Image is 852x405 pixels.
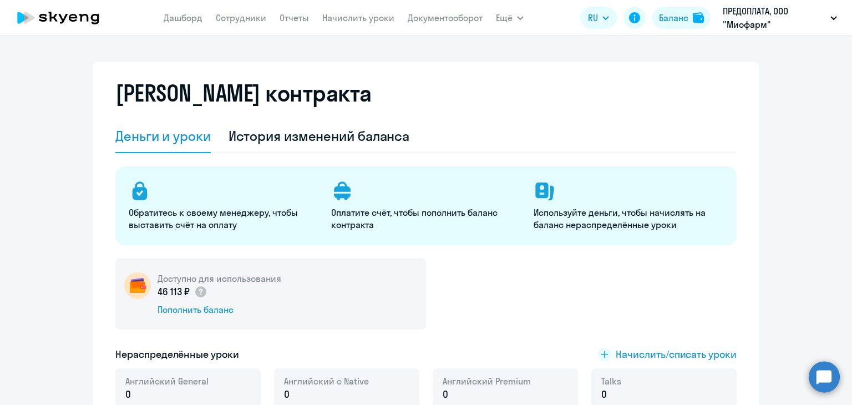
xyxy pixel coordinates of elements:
[717,4,843,31] button: ПРЕДОПЛАТА, ООО "Миофарм"
[322,12,394,23] a: Начислить уроки
[693,12,704,23] img: balance
[158,272,281,285] h5: Доступно для использования
[496,7,524,29] button: Ещё
[496,11,513,24] span: Ещё
[124,272,151,299] img: wallet-circle.png
[115,127,211,145] div: Деньги и уроки
[280,12,309,23] a: Отчеты
[229,127,410,145] div: История изменений баланса
[443,387,448,402] span: 0
[723,4,826,31] p: ПРЕДОПЛАТА, ООО "Миофарм"
[331,206,520,231] p: Оплатите счёт, чтобы пополнить баланс контракта
[164,12,202,23] a: Дашборд
[408,12,483,23] a: Документооборот
[125,375,209,387] span: Английский General
[115,347,239,362] h5: Нераспределённые уроки
[158,303,281,316] div: Пополнить баланс
[284,387,290,402] span: 0
[125,387,131,402] span: 0
[659,11,688,24] div: Баланс
[158,285,207,299] p: 46 113 ₽
[443,375,531,387] span: Английский Premium
[580,7,617,29] button: RU
[534,206,723,231] p: Используйте деньги, чтобы начислять на баланс нераспределённые уроки
[601,387,607,402] span: 0
[115,80,372,107] h2: [PERSON_NAME] контракта
[616,347,737,362] span: Начислить/списать уроки
[129,206,318,231] p: Обратитесь к своему менеджеру, чтобы выставить счёт на оплату
[216,12,266,23] a: Сотрудники
[652,7,711,29] button: Балансbalance
[588,11,598,24] span: RU
[284,375,369,387] span: Английский с Native
[601,375,621,387] span: Talks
